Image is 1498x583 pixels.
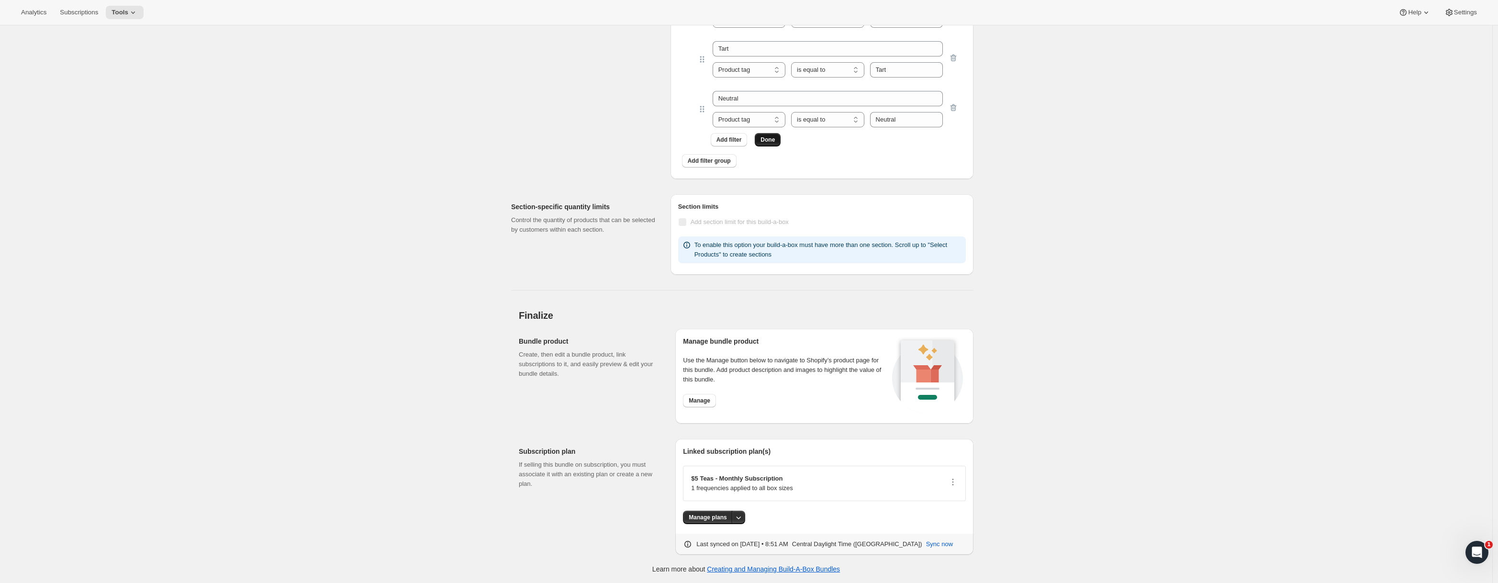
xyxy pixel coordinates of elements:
[19,68,172,84] p: Hi Fallon 👋
[792,539,922,549] p: Central Daylight Time ([GEOGRAPHIC_DATA])
[689,514,727,521] span: Manage plans
[652,564,840,574] p: Learn more about
[691,474,793,483] p: $5 Teas - Monthly Subscription
[100,145,127,155] div: • [DATE]
[691,218,789,225] span: Add section limit for this build-a-box
[683,336,889,346] h2: Manage bundle product
[15,6,52,19] button: Analytics
[96,299,191,337] button: Messages
[711,133,748,146] button: Add filter
[60,9,98,16] span: Subscriptions
[519,447,660,456] h2: Subscription plan
[683,394,716,407] button: Manage
[511,202,655,212] h2: Section-specific quantity limits
[519,336,660,346] h2: Bundle product
[21,9,46,16] span: Analytics
[10,112,182,163] div: Recent messageProfile image for BrianHi there! This should be done now : )[PERSON_NAME]•[DATE]
[920,537,959,552] button: Sync now
[682,154,737,168] button: Add filter group
[519,460,660,489] p: If selling this bundle on subscription, you must associate it with an existing plan or create a n...
[713,41,943,56] input: ie. Small
[1485,541,1493,549] span: 1
[688,157,731,165] span: Add filter group
[683,356,889,384] p: Use the Manage button below to navigate to Shopify’s product page for this bundle. Add product de...
[519,310,973,321] h2: Finalize
[43,145,98,155] div: [PERSON_NAME]
[20,186,160,196] div: We typically reply in a few minutes
[1408,9,1421,16] span: Help
[683,447,966,456] h2: Linked subscription plan(s)
[755,133,781,146] button: Done
[683,511,732,524] button: Manage plans
[1454,9,1477,16] span: Settings
[1439,6,1483,19] button: Settings
[716,136,742,144] span: Add filter
[165,15,182,33] div: Close
[732,511,745,524] button: More actions
[678,202,966,212] h6: Section limits
[54,6,104,19] button: Subscriptions
[106,6,144,19] button: Tools
[511,215,655,235] p: Control the quantity of products that can be selected by customers within each section.
[519,350,660,379] p: Create, then edit a bundle product, link subscriptions to it, and easily preview & edit your bund...
[20,135,39,154] img: Profile image for Brian
[130,15,149,34] img: Profile image for Brian
[20,121,172,131] div: Recent message
[127,323,160,329] span: Messages
[1465,541,1488,564] iframe: Intercom live chat
[37,323,58,329] span: Home
[112,15,131,34] img: Profile image for Adrian
[691,483,793,493] p: 1 frequencies applied to all box sizes
[926,539,953,549] span: Sync now
[696,539,788,549] p: Last synced on [DATE] • 8:51 AM
[10,127,181,162] div: Profile image for BrianHi there! This should be done now : )[PERSON_NAME]•[DATE]
[112,9,128,16] span: Tools
[707,565,840,573] a: Creating and Managing Build-A-Box Bundles
[43,135,167,143] span: Hi there! This should be done now : )
[20,176,160,186] div: Send us a message
[713,91,943,106] input: ie. Small
[694,240,962,259] p: To enable this option your build-a-box must have more than one section. Scroll up to "Select Prod...
[1393,6,1436,19] button: Help
[19,19,93,33] img: logo
[760,136,775,144] span: Done
[10,168,182,204] div: Send us a messageWe typically reply in a few minutes
[19,84,172,101] p: How can we help?
[689,397,710,404] span: Manage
